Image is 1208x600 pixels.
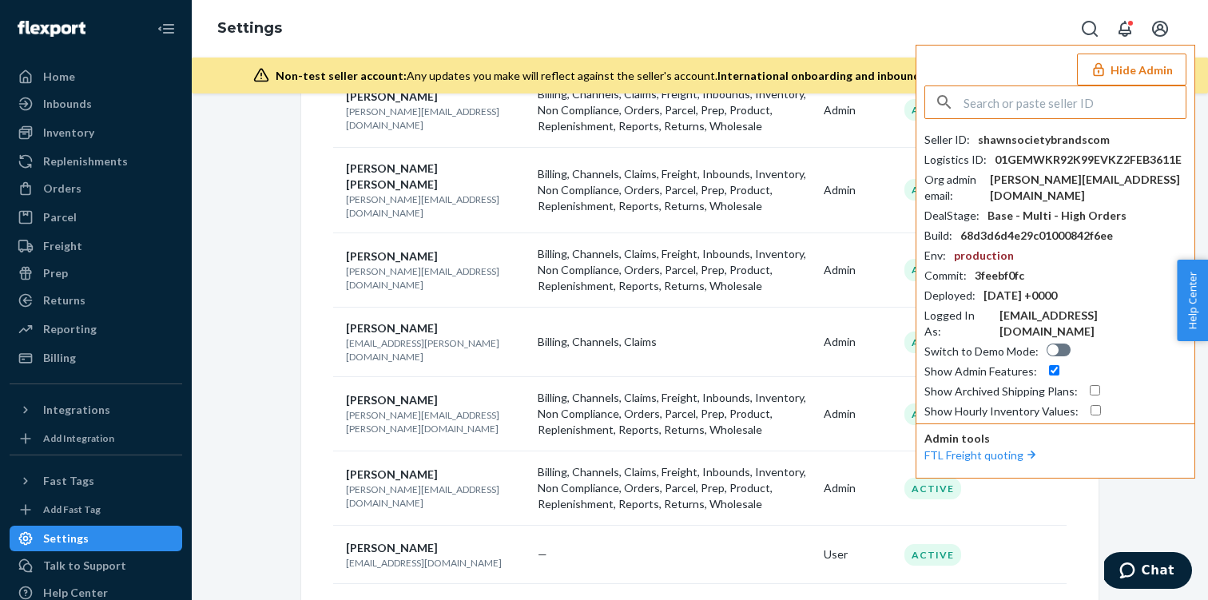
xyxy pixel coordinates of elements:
td: User [817,526,898,584]
div: DealStage : [924,208,980,224]
p: [PERSON_NAME][EMAIL_ADDRESS][DOMAIN_NAME] [346,105,525,132]
div: Inventory [43,125,94,141]
td: Admin [817,377,898,451]
td: Admin [817,147,898,232]
div: Add Fast Tag [43,503,101,516]
div: Show Hourly Inventory Values : [924,403,1079,419]
a: Orders [10,176,182,201]
div: Add Integration [43,431,114,445]
button: Hide Admin [1077,54,1186,85]
a: FTL Freight quoting [924,448,1039,462]
p: Billing, Channels, Claims, Freight, Inbounds, Inventory, Non Compliance, Orders, Parcel, Prep, Pr... [538,246,811,294]
td: Admin [817,451,898,526]
span: [PERSON_NAME] [346,249,438,263]
p: [EMAIL_ADDRESS][PERSON_NAME][DOMAIN_NAME] [346,336,525,364]
div: Org admin email : [924,172,982,204]
div: 68d3d6d4e29c01000842f6ee [960,228,1113,244]
div: Show Admin Features : [924,364,1037,379]
img: Flexport logo [18,21,85,37]
button: Close Navigation [150,13,182,45]
div: Base - Multi - High Orders [987,208,1127,224]
div: Fast Tags [43,473,94,489]
div: Talk to Support [43,558,126,574]
a: Freight [10,233,182,259]
div: Freight [43,238,82,254]
span: Non-test seller account: [276,69,407,82]
div: Parcel [43,209,77,225]
p: Billing, Channels, Claims, Freight, Inbounds, Inventory, Non Compliance, Orders, Parcel, Prep, Pr... [538,390,811,438]
div: Returns [43,292,85,308]
div: Inbounds [43,96,92,112]
p: Billing, Channels, Claims, Freight, Inbounds, Inventory, Non Compliance, Orders, Parcel, Prep, Pr... [538,86,811,134]
p: Billing, Channels, Claims, Freight, Inbounds, Inventory, Non Compliance, Orders, Parcel, Prep, Pr... [538,166,811,214]
span: [PERSON_NAME] [346,541,438,554]
p: Admin tools [924,431,1186,447]
div: Active [904,259,961,280]
button: Fast Tags [10,468,182,494]
p: [PERSON_NAME][EMAIL_ADDRESS][DOMAIN_NAME] [346,264,525,292]
div: Active [904,478,961,499]
span: — [538,547,547,561]
td: Admin [817,73,898,147]
div: Integrations [43,402,110,418]
div: Active [904,403,961,425]
span: [PERSON_NAME] [346,467,438,481]
div: shawnsocietybrandscom [978,132,1110,148]
div: Show Archived Shipping Plans : [924,383,1078,399]
p: Billing, Channels, Claims [538,334,811,350]
div: Seller ID : [924,132,970,148]
div: Any updates you make will reflect against the seller's account. [276,68,1131,84]
div: Switch to Demo Mode : [924,344,1039,360]
p: [PERSON_NAME][EMAIL_ADDRESS][PERSON_NAME][DOMAIN_NAME] [346,408,525,435]
a: Inbounds [10,91,182,117]
span: [PERSON_NAME] [346,321,438,335]
a: Reporting [10,316,182,342]
a: Billing [10,345,182,371]
div: Orders [43,181,81,197]
div: Build : [924,228,952,244]
div: Logistics ID : [924,152,987,168]
div: Active [904,332,961,353]
span: International onboarding and inbounding may not work during impersonation. [717,69,1131,82]
div: Deployed : [924,288,976,304]
div: [DATE] +0000 [983,288,1057,304]
div: production [954,248,1014,264]
a: Home [10,64,182,89]
div: Settings [43,530,89,546]
div: Prep [43,265,68,281]
div: Commit : [924,268,967,284]
div: 01GEMWKR92K99EVKZ2FEB3611E [995,152,1182,168]
button: Open Search Box [1074,13,1106,45]
a: Replenishments [10,149,182,174]
td: Admin [817,233,898,308]
a: Prep [10,260,182,286]
button: Open account menu [1144,13,1176,45]
span: [PERSON_NAME] [346,393,438,407]
iframe: Opens a widget where you can chat to one of our agents [1104,552,1192,592]
a: Add Fast Tag [10,500,182,519]
div: Active [904,544,961,566]
p: [PERSON_NAME][EMAIL_ADDRESS][DOMAIN_NAME] [346,193,525,220]
p: [EMAIL_ADDRESS][DOMAIN_NAME] [346,556,525,570]
a: Returns [10,288,182,313]
div: [EMAIL_ADDRESS][DOMAIN_NAME] [999,308,1186,340]
p: Billing, Channels, Claims, Freight, Inbounds, Inventory, Non Compliance, Orders, Parcel, Prep, Pr... [538,464,811,512]
ol: breadcrumbs [205,6,295,52]
div: Logged In As : [924,308,991,340]
input: Search or paste seller ID [964,86,1186,118]
div: Replenishments [43,153,128,169]
button: Help Center [1177,260,1208,341]
div: Home [43,69,75,85]
span: [PERSON_NAME] [346,89,438,103]
a: Settings [10,526,182,551]
div: Env : [924,248,946,264]
div: Reporting [43,321,97,337]
div: [PERSON_NAME][EMAIL_ADDRESS][DOMAIN_NAME] [990,172,1186,204]
button: Open notifications [1109,13,1141,45]
div: Active [904,179,961,201]
td: Admin [817,308,898,377]
button: Talk to Support [10,553,182,578]
div: Billing [43,350,76,366]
